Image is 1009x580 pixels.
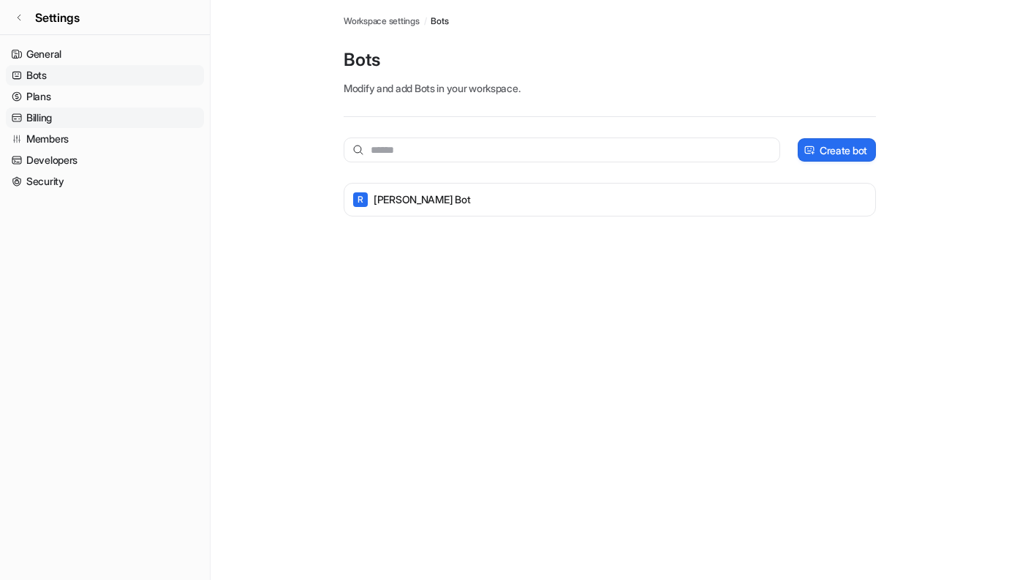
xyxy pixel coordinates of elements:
[6,108,204,128] a: Billing
[798,138,876,162] button: Create bot
[431,15,448,28] a: Bots
[353,192,368,207] span: R
[820,143,867,158] p: Create bot
[344,15,420,28] a: Workspace settings
[6,150,204,170] a: Developers
[6,44,204,64] a: General
[804,145,815,156] img: create
[424,15,427,28] span: /
[374,192,470,207] p: [PERSON_NAME] Bot
[344,48,876,72] p: Bots
[6,129,204,149] a: Members
[344,80,876,96] p: Modify and add Bots in your workspace.
[6,171,204,192] a: Security
[6,86,204,107] a: Plans
[6,65,204,86] a: Bots
[35,9,80,26] span: Settings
